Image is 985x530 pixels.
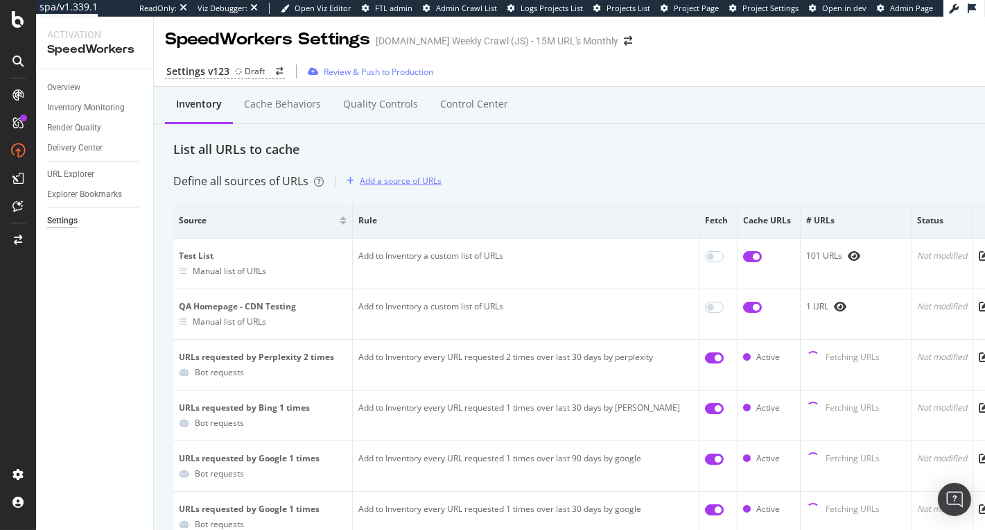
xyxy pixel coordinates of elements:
a: Projects List [593,3,650,14]
span: Logs Projects List [521,3,583,13]
div: Active [756,351,780,364]
div: Settings [47,214,78,228]
div: Viz Debugger: [198,3,247,14]
td: Add to Inventory every URL requested 2 times over last 30 days by perplexity [353,340,699,391]
span: Open in dev [822,3,866,13]
div: URL Explorer [47,167,94,182]
div: Fetching URLs [826,402,880,416]
div: Quality Controls [343,97,418,111]
div: Fetching URLs [826,452,880,466]
div: URLs requested by Bing 1 times [179,402,347,414]
div: SpeedWorkers Settings [165,28,370,51]
div: URLs requested by Google 1 times [179,452,347,465]
div: Not modified [917,452,967,465]
a: Inventory Monitoring [47,101,143,115]
div: Render Quality [47,121,101,135]
td: Add to Inventory a custom list of URLs [353,289,699,340]
div: Active [756,402,780,414]
span: Project Page [674,3,719,13]
div: Open Intercom Messenger [938,483,971,516]
div: eye [848,250,860,262]
div: Bot requests [195,366,244,378]
div: Add a source of URLs [360,175,442,187]
div: Active [756,503,780,515]
div: Inventory [176,97,222,111]
a: URL Explorer [47,167,143,182]
div: Review & Push to Production [324,66,433,78]
span: Rule [358,214,690,227]
div: Manual list of URLs [193,316,266,327]
div: ReadOnly: [139,3,177,14]
a: Explorer Bookmarks [47,187,143,202]
div: URLs requested by Google 1 times [179,503,347,515]
div: Test List [179,250,347,262]
div: Explorer Bookmarks [47,187,122,202]
span: Status [917,214,964,227]
div: Fetching URLs [826,351,880,365]
span: Fetch [705,214,728,227]
div: Bot requests [195,417,244,429]
a: Delivery Center [47,141,143,155]
div: Not modified [917,250,967,262]
span: Admin Crawl List [436,3,497,13]
span: Open Viz Editor [295,3,351,13]
a: Admin Page [877,3,933,14]
td: Add to Inventory every URL requested 1 times over last 90 days by google [353,441,699,492]
div: Settings v123 [166,65,229,78]
button: Review & Push to Production [302,60,433,83]
div: Not modified [917,351,967,364]
a: Project Settings [729,3,799,14]
a: Admin Crawl List [423,3,497,14]
div: Activation [47,28,142,42]
td: Add to Inventory a custom list of URLs [353,239,699,289]
a: Open in dev [809,3,866,14]
span: FTL admin [375,3,412,13]
div: QA Homepage - CDN Testing [179,300,347,313]
div: Manual list of URLs [193,265,266,277]
div: Cache behaviors [244,97,321,111]
a: FTL admin [362,3,412,14]
span: # URLs [806,214,902,227]
a: Logs Projects List [507,3,583,14]
a: Render Quality [47,121,143,135]
span: Projects List [607,3,650,13]
a: Open Viz Editor [281,3,351,14]
div: Delivery Center [47,141,103,155]
button: Add a source of URLs [341,170,442,192]
span: Source [179,214,336,227]
div: Not modified [917,503,967,515]
div: SpeedWorkers [47,42,142,58]
div: Not modified [917,300,967,313]
div: Not modified [917,402,967,414]
div: Bot requests [195,468,244,479]
td: Add to Inventory every URL requested 1 times over last 30 days by [PERSON_NAME] [353,391,699,441]
div: 1 URL [806,300,905,313]
div: URLs requested by Perplexity 2 times [179,351,347,364]
div: [DOMAIN_NAME] Weekly Crawl (JS) - 15M URL's Monthly [376,34,618,48]
div: Define all sources of URLs [173,173,324,189]
div: arrow-right-arrow-left [276,67,284,76]
div: Control Center [440,97,508,111]
div: eye [834,301,846,312]
div: Inventory Monitoring [47,101,125,115]
a: Settings [47,214,143,228]
a: Overview [47,80,143,95]
span: Cache URLs [743,214,791,227]
a: Project Page [661,3,719,14]
div: Active [756,452,780,465]
span: Project Settings [742,3,799,13]
div: Fetching URLs [826,503,880,517]
span: Admin Page [890,3,933,13]
div: 101 URLs [806,250,905,262]
div: Overview [47,80,80,95]
div: arrow-right-arrow-left [624,36,632,46]
div: Draft [245,65,265,77]
div: Bot requests [195,518,244,530]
